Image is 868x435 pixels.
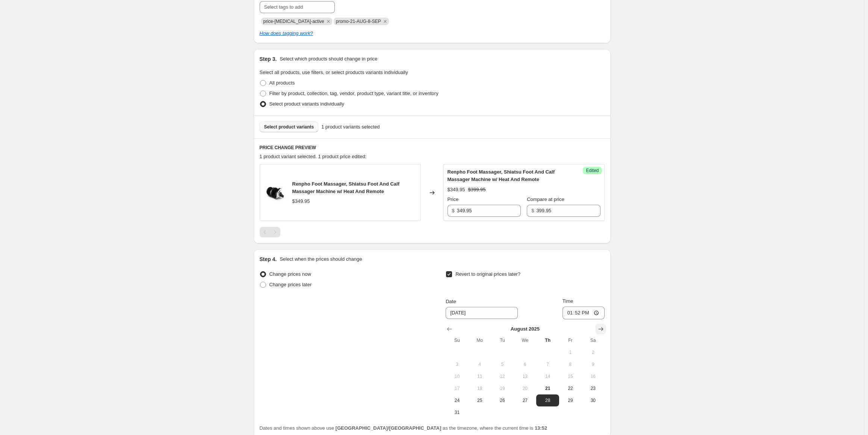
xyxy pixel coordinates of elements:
[269,80,295,86] span: All products
[539,373,556,379] span: 14
[582,346,604,358] button: Saturday August 2 2025
[264,181,286,204] img: PAU-RF-D001RSHIATSU-FOOT-AND-CALFMASSAGER_HERO-01_1800x1800_7ca980eb-6915-4637-9748-ad2970cc582d_...
[514,394,536,406] button: Wednesday August 27 2025
[446,406,468,418] button: Sunday August 31 2025
[596,324,606,334] button: Show next month, September 2025
[472,385,488,391] span: 18
[491,358,514,370] button: Tuesday August 5 2025
[536,334,559,346] th: Thursday
[472,373,488,379] span: 11
[448,186,465,193] div: $349.95
[491,370,514,382] button: Tuesday August 12 2025
[539,385,556,391] span: 21
[517,361,533,367] span: 6
[494,373,511,379] span: 12
[446,307,518,319] input: 8/21/2025
[494,385,511,391] span: 19
[472,397,488,403] span: 25
[448,169,555,182] span: Renpho Foot Massager, Shiatsu Foot And Calf Massager Machine w/ Heat And Remote
[449,385,465,391] span: 17
[562,373,579,379] span: 15
[562,385,579,391] span: 22
[269,91,439,96] span: Filter by product, collection, tag, vendor, product type, variant title, or inventory
[446,358,468,370] button: Sunday August 3 2025
[472,337,488,343] span: Mo
[468,186,486,193] strike: $399.95
[514,334,536,346] th: Wednesday
[260,425,547,431] span: Dates and times shown above use as the timezone, where the current time is
[536,358,559,370] button: Thursday August 7 2025
[562,397,579,403] span: 29
[469,394,491,406] button: Monday August 25 2025
[585,361,601,367] span: 9
[517,397,533,403] span: 27
[269,101,344,107] span: Select product variants individually
[446,299,456,304] span: Date
[455,271,520,277] span: Revert to original prices later?
[452,208,455,213] span: $
[491,382,514,394] button: Tuesday August 19 2025
[527,196,564,202] span: Compare at price
[336,425,441,431] b: [GEOGRAPHIC_DATA]/[GEOGRAPHIC_DATA]
[444,324,455,334] button: Show previous month, July 2025
[263,19,324,24] span: price-change-job-active
[514,382,536,394] button: Wednesday August 20 2025
[514,370,536,382] button: Wednesday August 13 2025
[469,334,491,346] th: Monday
[536,382,559,394] button: Today Thursday August 21 2025
[563,298,573,304] span: Time
[292,198,310,205] div: $349.95
[469,382,491,394] button: Monday August 18 2025
[539,397,556,403] span: 28
[446,394,468,406] button: Sunday August 24 2025
[260,145,605,151] h6: PRICE CHANGE PREVIEW
[585,373,601,379] span: 16
[280,255,362,263] p: Select when the prices should change
[586,168,599,174] span: Edited
[280,55,377,63] p: Select which products should change in price
[582,394,604,406] button: Saturday August 30 2025
[469,370,491,382] button: Monday August 11 2025
[517,373,533,379] span: 13
[559,358,582,370] button: Friday August 8 2025
[269,271,311,277] span: Change prices now
[535,425,547,431] b: 13:52
[269,282,312,287] span: Change prices later
[582,334,604,346] th: Saturday
[562,361,579,367] span: 8
[563,307,605,319] input: 12:00
[260,154,367,159] span: 1 product variant selected. 1 product price edited:
[325,18,332,25] button: Remove price-change-job-active
[260,227,280,237] nav: Pagination
[517,337,533,343] span: We
[446,334,468,346] th: Sunday
[446,370,468,382] button: Sunday August 10 2025
[472,361,488,367] span: 4
[531,208,534,213] span: $
[585,397,601,403] span: 30
[260,69,408,75] span: Select all products, use filters, or select products variants individually
[539,361,556,367] span: 7
[539,337,556,343] span: Th
[559,382,582,394] button: Friday August 22 2025
[494,337,511,343] span: Tu
[536,370,559,382] button: Thursday August 14 2025
[559,334,582,346] th: Friday
[336,19,381,24] span: promo-21-AUG-8-SEP
[469,358,491,370] button: Monday August 4 2025
[582,382,604,394] button: Saturday August 23 2025
[446,382,468,394] button: Sunday August 17 2025
[448,196,459,202] span: Price
[449,409,465,415] span: 31
[559,370,582,382] button: Friday August 15 2025
[292,181,400,194] span: Renpho Foot Massager, Shiatsu Foot And Calf Massager Machine w/ Heat And Remote
[260,30,313,36] a: How does tagging work?
[494,397,511,403] span: 26
[260,122,319,132] button: Select product variants
[559,394,582,406] button: Friday August 29 2025
[260,1,335,13] input: Select tags to add
[449,397,465,403] span: 24
[449,373,465,379] span: 10
[585,337,601,343] span: Sa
